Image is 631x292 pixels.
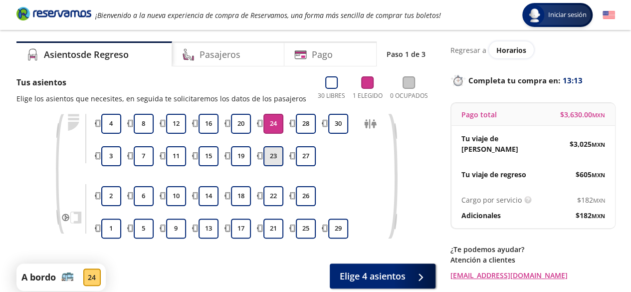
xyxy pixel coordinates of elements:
[592,141,605,148] small: MXN
[16,76,306,88] p: Tus asientos
[461,195,522,205] p: Cargo por servicio
[134,219,154,239] button: 5
[134,114,154,134] button: 8
[231,114,251,134] button: 20
[577,195,605,205] span: $ 182
[576,169,605,180] span: $ 605
[450,45,486,55] p: Regresar a
[570,139,605,149] span: $ 3,025
[461,169,526,180] p: Tu viaje de regreso
[263,146,283,166] button: 23
[296,114,316,134] button: 28
[450,73,615,87] p: Completa tu compra en :
[593,197,605,204] small: MXN
[199,146,218,166] button: 15
[101,114,121,134] button: 4
[134,146,154,166] button: 7
[330,264,435,289] button: Elige 4 asientos
[296,219,316,239] button: 25
[166,186,186,206] button: 10
[134,186,154,206] button: 6
[199,219,218,239] button: 13
[101,219,121,239] button: 1
[200,48,240,61] h4: Pasajeros
[166,146,186,166] button: 11
[83,269,101,286] div: 24
[450,270,615,281] a: [EMAIL_ADDRESS][DOMAIN_NAME]
[263,186,283,206] button: 22
[387,49,425,59] p: Paso 1 de 3
[231,186,251,206] button: 18
[21,271,56,284] p: A bordo
[592,212,605,220] small: MXN
[101,146,121,166] button: 3
[328,219,348,239] button: 29
[16,6,91,21] i: Brand Logo
[592,111,605,119] small: MXN
[560,109,605,120] span: $ 3,630.00
[576,210,605,221] span: $ 182
[461,133,533,154] p: Tu viaje de [PERSON_NAME]
[563,75,583,86] span: 13:13
[296,146,316,166] button: 27
[450,255,615,265] p: Atención a clientes
[44,48,129,61] h4: Asientos de Regreso
[496,45,526,55] span: Horarios
[101,186,121,206] button: 2
[296,186,316,206] button: 26
[603,9,615,21] button: English
[450,244,615,255] p: ¿Te podemos ayudar?
[544,10,591,20] span: Iniciar sesión
[199,186,218,206] button: 14
[318,91,345,100] p: 30 Libres
[16,6,91,24] a: Brand Logo
[328,114,348,134] button: 30
[340,270,406,283] span: Elige 4 asientos
[199,114,218,134] button: 16
[95,10,441,20] em: ¡Bienvenido a la nueva experiencia de compra de Reservamos, una forma más sencilla de comprar tus...
[353,91,383,100] p: 1 Elegido
[461,210,501,221] p: Adicionales
[166,114,186,134] button: 12
[263,114,283,134] button: 24
[16,93,306,104] p: Elige los asientos que necesites, en seguida te solicitaremos los datos de los pasajeros
[592,171,605,179] small: MXN
[312,48,333,61] h4: Pago
[231,146,251,166] button: 19
[231,219,251,239] button: 17
[450,41,615,58] div: Regresar a ver horarios
[390,91,428,100] p: 0 Ocupados
[263,219,283,239] button: 21
[461,109,497,120] p: Pago total
[166,219,186,239] button: 9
